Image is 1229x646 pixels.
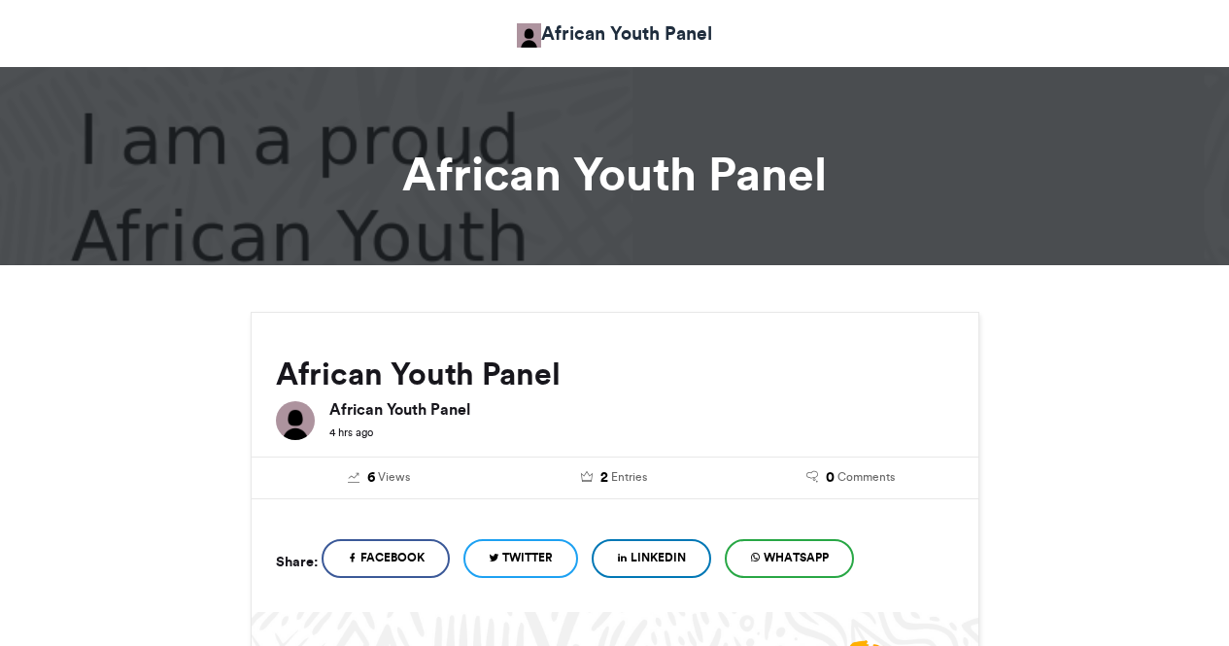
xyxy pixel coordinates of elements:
a: WhatsApp [725,539,854,578]
span: Comments [837,468,895,486]
h6: African Youth Panel [329,401,954,417]
a: LinkedIn [592,539,711,578]
img: African Youth Panel [517,23,541,48]
img: African Youth Panel [276,401,315,440]
h1: African Youth Panel [76,151,1154,197]
h5: Share: [276,549,318,574]
a: 6 Views [276,467,483,489]
span: WhatsApp [764,549,829,566]
span: Facebook [360,549,425,566]
a: Facebook [322,539,450,578]
h2: African Youth Panel [276,357,954,391]
a: 0 Comments [747,467,954,489]
a: African Youth Panel [517,19,712,48]
a: 2 Entries [511,467,718,489]
span: Views [378,468,410,486]
span: Twitter [502,549,553,566]
span: 0 [826,467,835,489]
span: LinkedIn [631,549,686,566]
a: Twitter [463,539,578,578]
small: 4 hrs ago [329,425,373,439]
span: 2 [600,467,608,489]
span: Entries [611,468,647,486]
span: 6 [367,467,375,489]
